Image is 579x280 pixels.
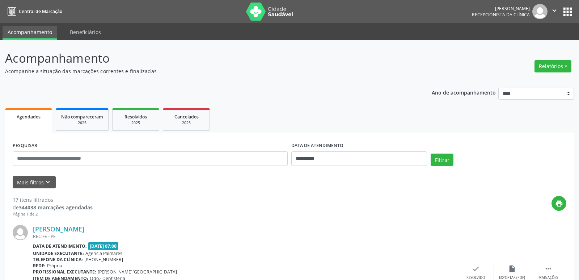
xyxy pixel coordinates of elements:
b: Telefone da clínica: [33,256,83,263]
button:  [548,4,561,19]
span: Cancelados [174,114,199,120]
strong: 344038 marcações agendadas [19,204,93,211]
i:  [544,265,552,273]
p: Ano de acompanhamento [432,88,496,97]
a: Acompanhamento [3,26,57,40]
span: Recepcionista da clínica [472,12,530,18]
i: insert_drive_file [508,265,516,273]
span: [PERSON_NAME][GEOGRAPHIC_DATA] [98,269,177,275]
img: img [532,4,548,19]
button: print [551,196,566,211]
button: Mais filtroskeyboard_arrow_down [13,176,56,189]
span: Agendados [17,114,41,120]
a: [PERSON_NAME] [33,225,84,233]
div: Página 1 de 2 [13,211,93,217]
a: Central de Marcação [5,5,62,17]
i:  [550,7,558,14]
span: Agencia Palmares [85,250,122,256]
b: Data de atendimento: [33,243,87,249]
div: 2025 [118,120,154,126]
b: Unidade executante: [33,250,84,256]
span: [PHONE_NUMBER] [84,256,123,263]
label: PESQUISAR [13,140,37,151]
img: img [13,225,28,240]
span: Resolvidos [124,114,147,120]
button: Filtrar [431,154,453,166]
label: DATA DE ATENDIMENTO [291,140,343,151]
span: [DATE] 07:00 [88,242,119,250]
i: check [472,265,480,273]
div: [PERSON_NAME] [472,5,530,12]
p: Acompanhe a situação das marcações correntes e finalizadas [5,67,403,75]
b: Rede: [33,263,46,269]
span: Própria [47,263,62,269]
button: Relatórios [534,60,571,72]
span: Central de Marcação [19,8,62,14]
p: Acompanhamento [5,49,403,67]
div: 17 itens filtrados [13,196,93,204]
button: apps [561,5,574,18]
div: 2025 [168,120,204,126]
i: keyboard_arrow_down [44,178,52,186]
div: 2025 [61,120,103,126]
i: print [555,200,563,208]
div: de [13,204,93,211]
b: Profissional executante: [33,269,96,275]
span: Não compareceram [61,114,103,120]
div: RECIFE - PE [33,233,458,239]
a: Beneficiários [65,26,106,38]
